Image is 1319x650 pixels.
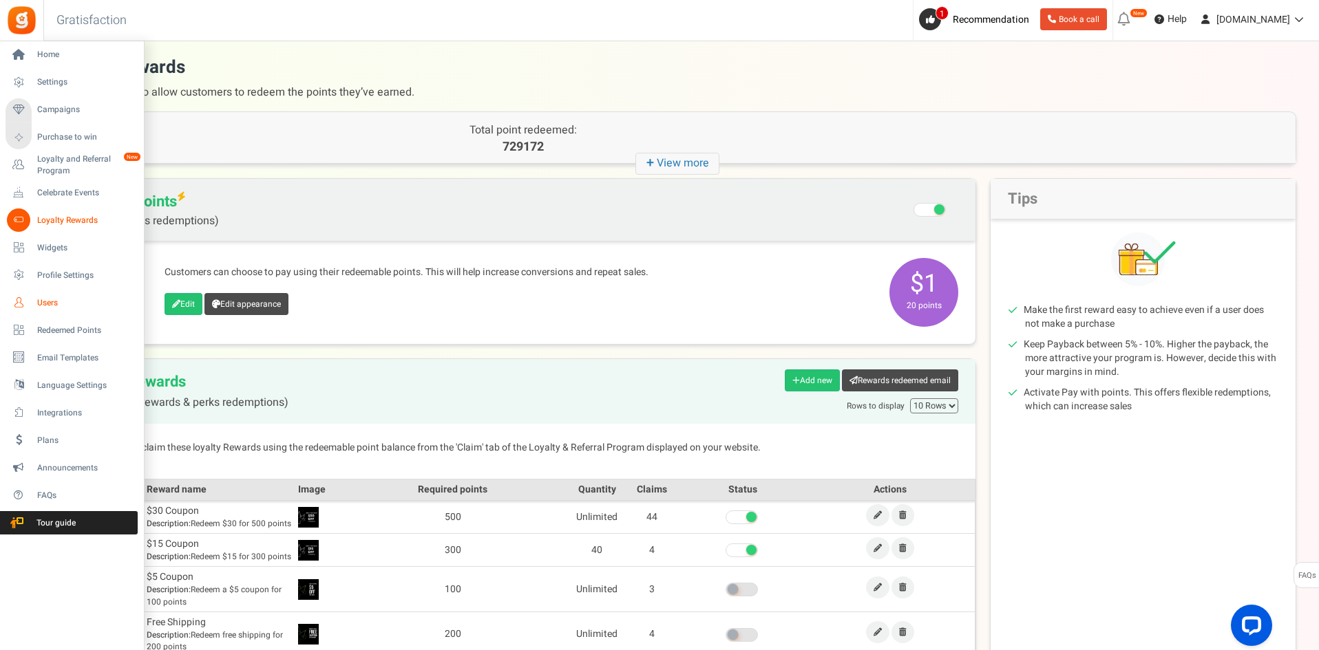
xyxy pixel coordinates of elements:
a: Edit [165,293,202,315]
span: Redeem $30 for 500 points [147,518,291,530]
small: 20 points [893,299,955,312]
td: 500 [336,500,569,533]
span: Email Templates [37,352,134,364]
a: Edit [866,621,889,643]
span: [DOMAIN_NAME] [1216,12,1290,27]
p: Total point redeemed: [368,122,677,138]
img: Reward [298,507,319,528]
b: Description: [147,517,191,530]
a: Edit [866,576,889,598]
span: (Flexible points redemptions) [75,215,219,227]
a: Integrations [6,401,138,424]
a: Edit appearance [204,293,288,315]
em: New [123,152,141,162]
a: 1 Recommendation [919,8,1035,30]
span: Integrations [37,407,134,419]
p: Customers can claim these loyalty Rewards using the redeemable point balance from the 'Claim' tab... [75,441,958,455]
span: Loyalty and Referral Program [37,153,138,177]
span: Campaigns [37,104,134,116]
th: Reward name [143,479,295,500]
a: Announcements [6,456,138,479]
td: $15 Coupon [143,534,295,567]
a: Remove [891,621,914,643]
a: Email Templates [6,346,138,369]
th: Status [679,479,805,500]
th: Required points [336,479,569,500]
span: Loyalty Rewards [37,215,134,226]
span: FAQs [37,490,134,501]
td: Unlimited [569,500,624,533]
h3: Gratisfaction [41,7,142,34]
span: Purchase to win [37,131,134,143]
p: 729172 [368,138,677,156]
a: Edit [866,504,889,526]
b: Description: [147,550,191,563]
img: Reward [298,624,319,644]
a: Rewards redeemed email [842,369,958,391]
span: $1 [889,258,958,327]
td: 44 [624,500,679,533]
td: 3 [624,567,679,611]
a: FAQs [6,484,138,507]
li: Make the first reward easy to achieve even if a user does not make a purchase [1025,303,1278,331]
span: (Fixed points rewards & perks redemptions) [75,397,288,409]
a: Celebrate Events [6,181,138,204]
a: Users [6,291,138,314]
td: 100 [336,567,569,611]
span: Announcements [37,462,134,474]
a: Campaigns [6,98,138,122]
th: Actions [806,479,975,500]
li: Keep Payback between 5% - 10%. Higher the payback, the more attractive your program is. However, ... [1025,338,1278,379]
span: Home [37,49,134,61]
a: Loyalty and Referral Program New [6,153,138,177]
td: $30 Coupon [143,500,295,533]
span: FAQs [1298,563,1316,589]
a: Purchase to win [6,126,138,149]
img: Tips [1111,232,1176,286]
a: Remove [891,537,914,559]
a: Home [6,43,138,67]
span: Redeem a $5 coupon for 100 points [147,584,291,607]
a: Profile Settings [6,263,138,287]
img: Gratisfaction [6,5,37,36]
a: Language Settings [6,373,138,397]
th: Image [295,479,336,500]
a: Loyalty Rewards [6,208,138,232]
span: Redeemed Points [37,325,134,336]
span: Help [1164,12,1187,26]
li: Activate Pay with points. This offers flexible redemptions, which can increase sales [1025,386,1278,413]
a: Redeemed Points [6,318,138,342]
a: Widgets [6,236,138,259]
h1: Loyalty rewards [57,55,1296,105]
img: Reward [298,540,319,561]
span: Tour guide [6,517,103,529]
span: 1 [936,6,949,20]
i: View more [635,153,719,175]
img: Reward [298,579,319,600]
small: Rows to display [847,400,905,412]
a: Book a call [1040,8,1107,30]
strong: + [646,153,657,173]
a: Plans [6,429,138,452]
td: 4 [624,534,679,567]
a: Settings [6,71,138,94]
h2: Tips [991,179,1296,219]
b: Description: [147,629,191,641]
a: Add new [785,369,840,391]
p: Customers can choose to pay using their redeemable points. This will help increase conversions an... [165,266,876,279]
td: 40 [569,534,624,567]
a: Help [1149,8,1192,30]
span: Settings [37,76,134,88]
th: Claims [624,479,679,500]
a: Edit [866,537,889,559]
h2: Loyalty Rewards [75,373,288,409]
td: 300 [336,534,569,567]
span: Redeem $15 for 300 points [147,551,291,563]
b: Description: [147,583,191,596]
span: Language Settings [37,380,134,391]
td: $5 Coupon [143,567,295,611]
span: Multiple options to allow customers to redeem the points they’ve earned. [57,80,1296,105]
span: Plans [37,435,134,446]
em: New [1130,8,1148,18]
